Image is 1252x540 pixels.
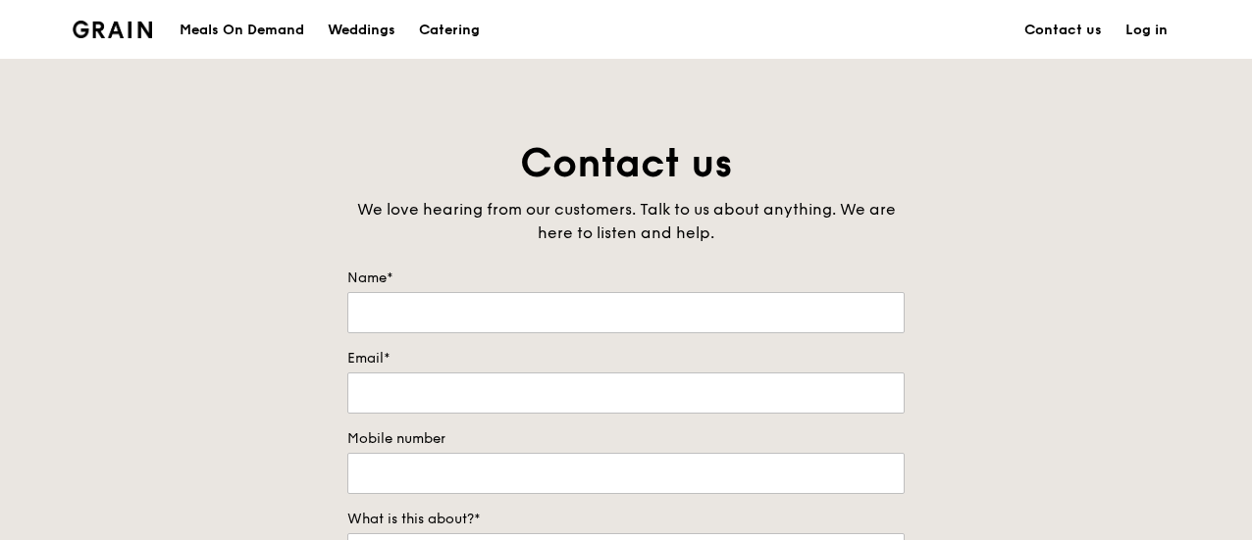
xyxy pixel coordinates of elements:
[73,21,152,38] img: Grain
[347,198,905,245] div: We love hearing from our customers. Talk to us about anything. We are here to listen and help.
[180,1,304,60] div: Meals On Demand
[347,269,905,288] label: Name*
[347,429,905,449] label: Mobile number
[407,1,492,60] a: Catering
[1013,1,1114,60] a: Contact us
[1114,1,1179,60] a: Log in
[347,510,905,529] label: What is this about?*
[347,137,905,190] h1: Contact us
[316,1,407,60] a: Weddings
[347,349,905,368] label: Email*
[328,1,395,60] div: Weddings
[419,1,480,60] div: Catering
